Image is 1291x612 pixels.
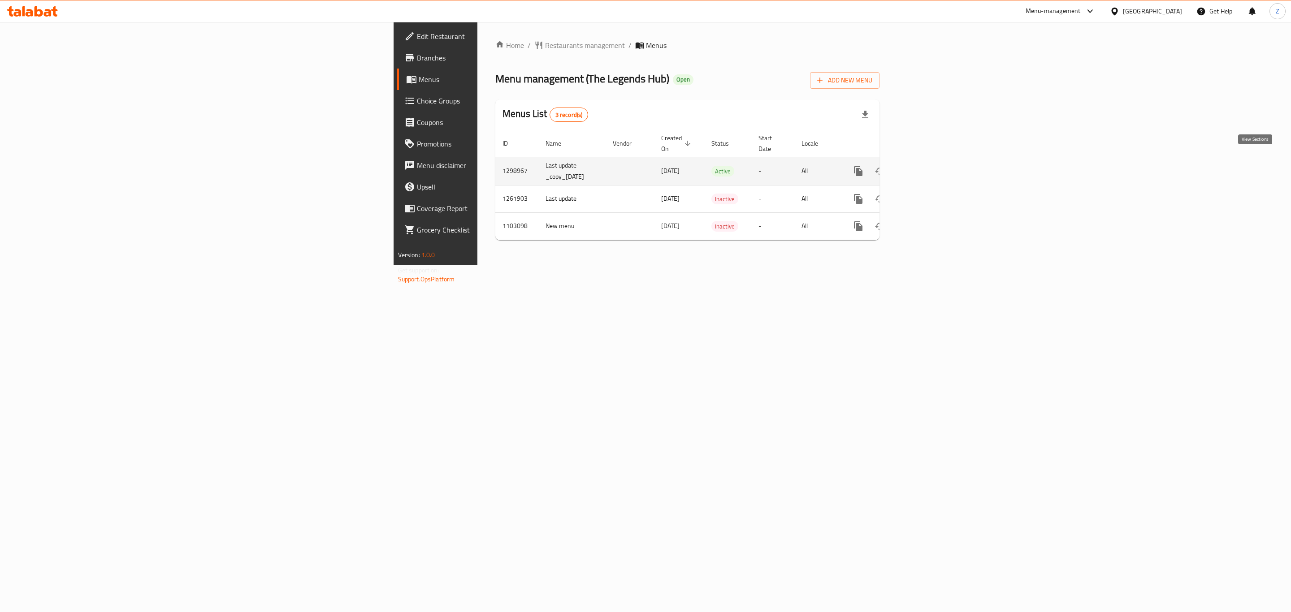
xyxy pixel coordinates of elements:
[397,112,609,133] a: Coupons
[751,185,794,212] td: -
[840,130,941,157] th: Actions
[661,133,693,154] span: Created On
[397,47,609,69] a: Branches
[794,212,840,240] td: All
[397,155,609,176] a: Menu disclaimer
[546,138,573,149] span: Name
[1276,6,1279,16] span: Z
[869,215,891,237] button: Change Status
[397,26,609,47] a: Edit Restaurant
[869,188,891,210] button: Change Status
[613,138,643,149] span: Vendor
[417,52,602,63] span: Branches
[661,193,680,204] span: [DATE]
[397,198,609,219] a: Coverage Report
[398,273,455,285] a: Support.OpsPlatform
[421,249,435,261] span: 1.0.0
[503,107,588,122] h2: Menus List
[417,203,602,214] span: Coverage Report
[550,108,589,122] div: Total records count
[673,74,693,85] div: Open
[398,249,420,261] span: Version:
[794,157,840,185] td: All
[801,138,830,149] span: Locale
[711,138,741,149] span: Status
[397,219,609,241] a: Grocery Checklist
[751,157,794,185] td: -
[495,130,941,240] table: enhanced table
[661,165,680,177] span: [DATE]
[810,72,879,89] button: Add New Menu
[711,221,738,232] span: Inactive
[646,40,667,51] span: Menus
[417,31,602,42] span: Edit Restaurant
[397,176,609,198] a: Upsell
[417,181,602,192] span: Upsell
[503,138,520,149] span: ID
[673,76,693,83] span: Open
[397,90,609,112] a: Choice Groups
[661,220,680,232] span: [DATE]
[848,160,869,182] button: more
[848,215,869,237] button: more
[398,264,439,276] span: Get support on:
[711,166,734,177] span: Active
[417,224,602,235] span: Grocery Checklist
[417,95,602,106] span: Choice Groups
[417,117,602,128] span: Coupons
[419,74,602,85] span: Menus
[550,111,588,119] span: 3 record(s)
[628,40,632,51] li: /
[817,75,872,86] span: Add New Menu
[397,69,609,90] a: Menus
[854,104,876,125] div: Export file
[417,138,602,149] span: Promotions
[417,160,602,171] span: Menu disclaimer
[794,185,840,212] td: All
[758,133,784,154] span: Start Date
[1123,6,1182,16] div: [GEOGRAPHIC_DATA]
[1026,6,1081,17] div: Menu-management
[495,40,879,51] nav: breadcrumb
[397,133,609,155] a: Promotions
[711,194,738,204] span: Inactive
[848,188,869,210] button: more
[751,212,794,240] td: -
